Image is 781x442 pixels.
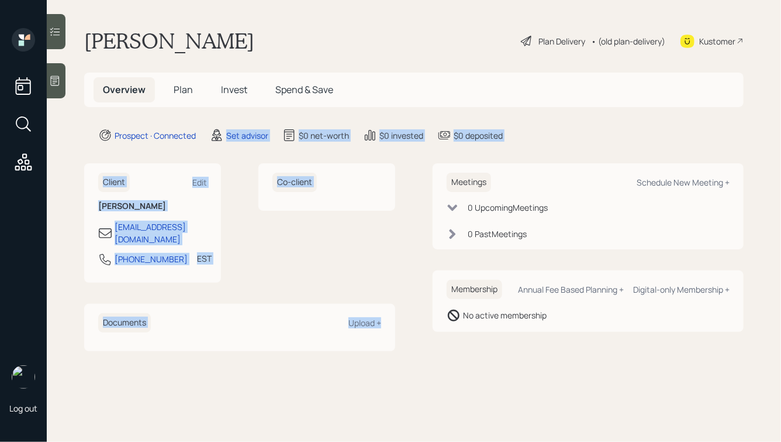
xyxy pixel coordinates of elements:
[348,317,381,328] div: Upload +
[221,83,247,96] span: Invest
[538,35,585,47] div: Plan Delivery
[98,313,151,333] h6: Documents
[115,221,207,245] div: [EMAIL_ADDRESS][DOMAIN_NAME]
[299,129,349,142] div: $0 net-worth
[103,83,146,96] span: Overview
[115,129,196,142] div: Prospect · Connected
[454,129,503,142] div: $0 deposited
[174,83,193,96] span: Plan
[447,280,502,299] h6: Membership
[84,28,254,54] h1: [PERSON_NAME]
[637,177,730,188] div: Schedule New Meeting +
[468,201,548,214] div: 0 Upcoming Meeting s
[447,173,491,192] h6: Meetings
[12,365,35,389] img: hunter_neumayer.jpg
[633,284,730,295] div: Digital-only Membership +
[591,35,665,47] div: • (old plan-delivery)
[699,35,735,47] div: Kustomer
[226,129,268,142] div: Set advisor
[197,252,212,265] div: EST
[115,253,188,265] div: [PHONE_NUMBER]
[275,83,333,96] span: Spend & Save
[9,403,37,414] div: Log out
[518,284,624,295] div: Annual Fee Based Planning +
[98,201,207,211] h6: [PERSON_NAME]
[272,173,317,192] h6: Co-client
[192,177,207,188] div: Edit
[379,129,423,142] div: $0 invested
[468,228,527,240] div: 0 Past Meeting s
[98,173,130,192] h6: Client
[463,309,547,321] div: No active membership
